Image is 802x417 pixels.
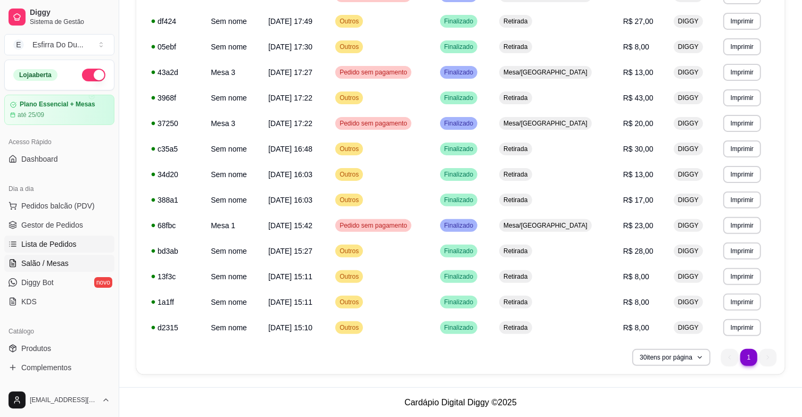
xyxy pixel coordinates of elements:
[21,258,69,269] span: Salão / Mesas
[82,69,105,81] button: Alterar Status
[623,221,654,230] span: R$ 23,00
[723,166,761,183] button: Imprimir
[723,294,761,311] button: Imprimir
[740,349,757,366] li: pagination item 1 active
[442,43,476,51] span: Finalizado
[4,340,114,357] a: Produtos
[4,151,114,168] a: Dashboard
[204,315,262,340] td: Sem nome
[442,196,476,204] span: Finalizado
[442,298,476,306] span: Finalizado
[4,293,114,310] a: KDS
[676,119,701,128] span: DIGGY
[716,344,782,371] nav: pagination navigation
[723,89,761,106] button: Imprimir
[268,17,312,26] span: [DATE] 17:49
[623,247,654,255] span: R$ 28,00
[676,68,701,77] span: DIGGY
[4,255,114,272] a: Salão / Mesas
[723,140,761,157] button: Imprimir
[151,118,198,129] div: 37250
[723,64,761,81] button: Imprimir
[4,387,114,413] button: [EMAIL_ADDRESS][DOMAIN_NAME]
[268,68,312,77] span: [DATE] 17:27
[337,119,409,128] span: Pedido sem pagamento
[337,145,361,153] span: Outros
[13,39,24,50] span: E
[204,9,262,34] td: Sem nome
[4,216,114,233] a: Gestor de Pedidos
[501,247,530,255] span: Retirada
[623,272,649,281] span: R$ 8,00
[676,145,701,153] span: DIGGY
[268,170,312,179] span: [DATE] 16:03
[623,43,649,51] span: R$ 8,00
[204,238,262,264] td: Sem nome
[501,119,590,128] span: Mesa/[GEOGRAPHIC_DATA]
[623,323,649,332] span: R$ 8,00
[442,68,476,77] span: Finalizado
[501,196,530,204] span: Retirada
[268,196,312,204] span: [DATE] 16:03
[337,247,361,255] span: Outros
[723,13,761,30] button: Imprimir
[4,95,114,125] a: Plano Essencial + Mesasaté 25/09
[151,67,198,78] div: 43a2d
[676,17,701,26] span: DIGGY
[442,94,476,102] span: Finalizado
[4,134,114,151] div: Acesso Rápido
[337,298,361,306] span: Outros
[337,323,361,332] span: Outros
[442,17,476,26] span: Finalizado
[676,247,701,255] span: DIGGY
[676,298,701,306] span: DIGGY
[623,298,649,306] span: R$ 8,00
[623,17,654,26] span: R$ 27,00
[268,43,312,51] span: [DATE] 17:30
[501,221,590,230] span: Mesa/[GEOGRAPHIC_DATA]
[623,170,654,179] span: R$ 13,00
[21,239,77,249] span: Lista de Pedidos
[442,221,476,230] span: Finalizado
[623,94,654,102] span: R$ 43,00
[501,43,530,51] span: Retirada
[268,323,312,332] span: [DATE] 15:10
[268,221,312,230] span: [DATE] 15:42
[723,115,761,132] button: Imprimir
[442,272,476,281] span: Finalizado
[151,322,198,333] div: d2315
[337,94,361,102] span: Outros
[337,17,361,26] span: Outros
[723,38,761,55] button: Imprimir
[623,145,654,153] span: R$ 30,00
[676,323,701,332] span: DIGGY
[204,289,262,315] td: Sem nome
[204,85,262,111] td: Sem nome
[18,111,44,119] article: até 25/09
[21,201,95,211] span: Pedidos balcão (PDV)
[676,221,701,230] span: DIGGY
[20,101,95,109] article: Plano Essencial + Mesas
[268,119,312,128] span: [DATE] 17:22
[4,197,114,214] button: Pedidos balcão (PDV)
[4,323,114,340] div: Catálogo
[204,136,262,162] td: Sem nome
[268,247,312,255] span: [DATE] 15:27
[204,34,262,60] td: Sem nome
[21,296,37,307] span: KDS
[442,323,476,332] span: Finalizado
[676,170,701,179] span: DIGGY
[204,60,262,85] td: Mesa 3
[151,271,198,282] div: 13f3c
[30,396,97,404] span: [EMAIL_ADDRESS][DOMAIN_NAME]
[4,4,114,30] a: DiggySistema de Gestão
[204,162,262,187] td: Sem nome
[501,17,530,26] span: Retirada
[21,154,58,164] span: Dashboard
[151,297,198,307] div: 1a1ff
[676,94,701,102] span: DIGGY
[723,268,761,285] button: Imprimir
[268,94,312,102] span: [DATE] 17:22
[204,264,262,289] td: Sem nome
[723,217,761,234] button: Imprimir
